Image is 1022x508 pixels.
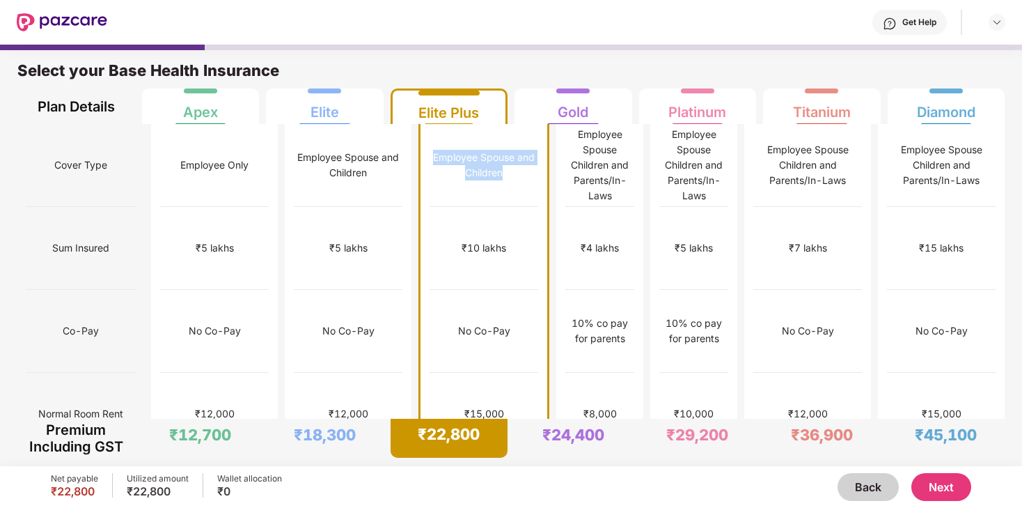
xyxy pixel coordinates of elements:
div: Net payable [51,473,98,484]
div: Elite Plus [418,93,479,121]
div: Employee Only [180,157,249,173]
div: 10% co pay for parents [565,316,634,346]
div: Plan Details [26,88,126,124]
div: ₹12,000 [195,406,235,422]
div: Employee Spouse and Children [430,150,538,180]
div: Employee Spouse Children and Parents/In-Laws [753,142,862,188]
div: Elite [310,93,339,121]
div: Employee Spouse Children and Parents/In-Laws [565,127,634,203]
div: Diamond [917,93,975,121]
span: Normal Room Rent [38,401,123,427]
div: ₹5 lakhs [675,240,713,256]
img: svg+xml;base64,PHN2ZyBpZD0iRHJvcGRvd24tMzJ4MzIiIHhtbG5zPSJodHRwOi8vd3d3LnczLm9yZy8yMDAwL3N2ZyIgd2... [991,17,1003,28]
div: Platinum [668,93,726,121]
div: Select your Base Health Insurance [17,61,1005,88]
div: ₹15,000 [464,406,504,422]
div: Employee Spouse and Children [294,150,402,180]
div: ₹15,000 [922,406,961,422]
div: No Co-Pay [189,323,241,339]
div: Utilized amount [127,473,189,484]
img: New Pazcare Logo [17,13,107,31]
div: ₹24,400 [542,425,604,445]
div: ₹8,000 [583,406,617,422]
div: Employee Spouse Children and Parents/In-Laws [887,142,996,188]
div: ₹5 lakhs [196,240,234,256]
div: ₹7 lakhs [789,240,827,256]
div: Wallet allocation [217,473,282,484]
div: ₹18,300 [294,425,356,445]
div: ₹22,800 [418,424,480,444]
div: Get Help [902,17,936,28]
span: Sum Insured [52,235,109,261]
div: Apex [183,93,218,121]
div: Employee Spouse Children and Parents/In-Laws [659,127,728,203]
div: ₹29,200 [666,425,728,445]
button: Back [838,473,899,501]
div: ₹22,800 [127,484,189,498]
div: Titanium [793,93,851,121]
div: Gold [558,93,588,121]
div: ₹12,000 [329,406,368,422]
div: No Co-Pay [458,323,510,339]
div: ₹12,000 [788,406,828,422]
button: Next [911,473,971,501]
div: No Co-Pay [915,323,968,339]
div: No Co-Pay [782,323,834,339]
div: ₹4 lakhs [581,240,619,256]
div: ₹22,800 [51,484,98,498]
div: ₹45,100 [915,425,977,445]
div: ₹10,000 [674,406,714,422]
div: ₹12,700 [169,425,231,445]
div: 10% co pay for parents [659,316,728,346]
div: ₹0 [217,484,282,498]
div: ₹5 lakhs [329,240,368,256]
span: Cover Type [54,152,107,178]
span: Co-Pay [63,318,99,344]
div: ₹36,900 [791,425,853,445]
div: ₹10 lakhs [462,240,506,256]
div: Premium Including GST [26,419,126,458]
img: svg+xml;base64,PHN2ZyBpZD0iSGVscC0zMngzMiIgeG1sbnM9Imh0dHA6Ly93d3cudzMub3JnLzIwMDAvc3ZnIiB3aWR0aD... [883,17,897,31]
div: ₹15 lakhs [919,240,964,256]
div: No Co-Pay [322,323,375,339]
